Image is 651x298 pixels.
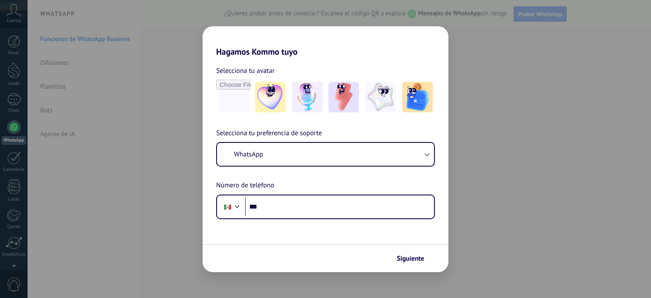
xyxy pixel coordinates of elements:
[365,82,396,112] img: -4.jpeg
[328,82,359,112] img: -3.jpeg
[234,150,263,159] span: WhatsApp
[220,198,236,216] div: Mexico: + 52
[216,180,274,191] span: Número de teléfono
[393,251,436,266] button: Siguiente
[203,26,448,57] h2: Hagamos Kommo tuyo
[216,128,322,139] span: Selecciona tu preferencia de soporte
[397,256,424,262] span: Siguiente
[217,143,434,166] button: WhatsApp
[216,65,275,76] span: Selecciona tu avatar
[255,82,286,112] img: -1.jpeg
[292,82,323,112] img: -2.jpeg
[402,82,433,112] img: -5.jpeg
